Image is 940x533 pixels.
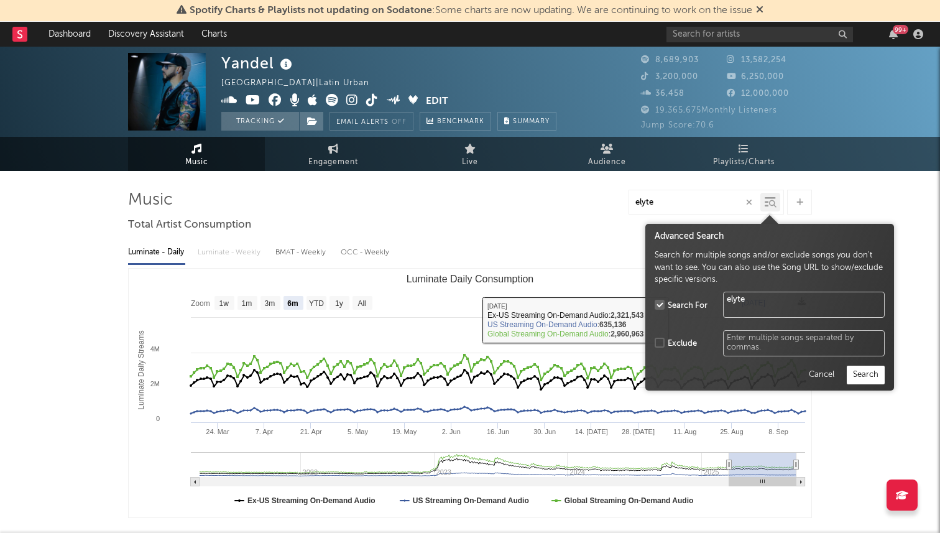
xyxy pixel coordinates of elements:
[629,198,760,208] input: Search by song name or URL
[309,299,324,308] text: YTD
[442,428,461,435] text: 2. Jun
[221,112,299,131] button: Tracking
[190,6,752,16] span: : Some charts are now updating. We are continuing to work on the issue
[575,428,608,435] text: 14. [DATE]
[242,299,252,308] text: 1m
[641,73,698,81] span: 3,200,000
[564,496,694,505] text: Global Streaming On-Demand Audio
[889,29,898,39] button: 99+
[156,415,160,422] text: 0
[128,242,185,263] div: Luminate - Daily
[247,496,376,505] text: Ex-US Streaming On-Demand Audio
[40,22,99,47] a: Dashboard
[673,428,696,435] text: 11. Aug
[668,338,697,350] div: Exclude
[655,249,885,286] div: Search for multiple songs and/or exclude songs you don't want to see. You can also use the Song U...
[335,299,343,308] text: 1y
[802,366,841,384] button: Cancel
[129,269,811,517] svg: Luminate Daily Consumption
[193,22,236,47] a: Charts
[437,114,484,129] span: Benchmark
[727,90,789,98] span: 12,000,000
[348,428,369,435] text: 5. May
[497,112,556,131] button: Summary
[768,428,788,435] text: 8. Sep
[847,366,885,384] button: Search
[402,137,538,171] a: Live
[287,299,298,308] text: 6m
[392,428,417,435] text: 19. May
[420,112,491,131] a: Benchmark
[487,428,509,435] text: 16. Jun
[588,155,626,170] span: Audience
[275,242,328,263] div: BMAT - Weekly
[641,106,777,114] span: 19,365,675 Monthly Listeners
[668,300,707,312] div: Search For
[341,242,390,263] div: OCC - Weekly
[462,155,478,170] span: Live
[190,6,432,16] span: Spotify Charts & Playlists not updating on Sodatone
[206,428,229,435] text: 24. Mar
[533,428,556,435] text: 30. Jun
[128,218,251,233] span: Total Artist Consumption
[513,118,550,125] span: Summary
[622,428,655,435] text: 28. [DATE]
[727,56,786,64] span: 13,582,254
[655,230,885,243] div: Advanced Search
[191,299,210,308] text: Zoom
[713,155,775,170] span: Playlists/Charts
[641,121,714,129] span: Jump Score: 70.6
[893,25,908,34] div: 99 +
[128,137,265,171] a: Music
[137,330,145,409] text: Luminate Daily Streams
[221,53,295,73] div: Yandel
[641,56,699,64] span: 8,689,903
[265,299,275,308] text: 3m
[720,428,743,435] text: 25. Aug
[185,155,208,170] span: Music
[727,73,784,81] span: 6,250,000
[723,292,885,318] textarea: elyte
[329,112,413,131] button: Email AlertsOff
[407,274,534,284] text: Luminate Daily Consumption
[357,299,366,308] text: All
[300,428,322,435] text: 21. Apr
[641,90,684,98] span: 36,458
[756,6,763,16] span: Dismiss
[256,428,274,435] text: 7. Apr
[538,137,675,171] a: Audience
[265,137,402,171] a: Engagement
[150,345,160,353] text: 4M
[219,299,229,308] text: 1w
[150,380,160,387] text: 2M
[99,22,193,47] a: Discovery Assistant
[426,94,448,109] button: Edit
[675,137,812,171] a: Playlists/Charts
[666,27,853,42] input: Search for artists
[413,496,529,505] text: US Streaming On-Demand Audio
[308,155,358,170] span: Engagement
[392,119,407,126] em: Off
[221,76,384,91] div: [GEOGRAPHIC_DATA] | Latin Urban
